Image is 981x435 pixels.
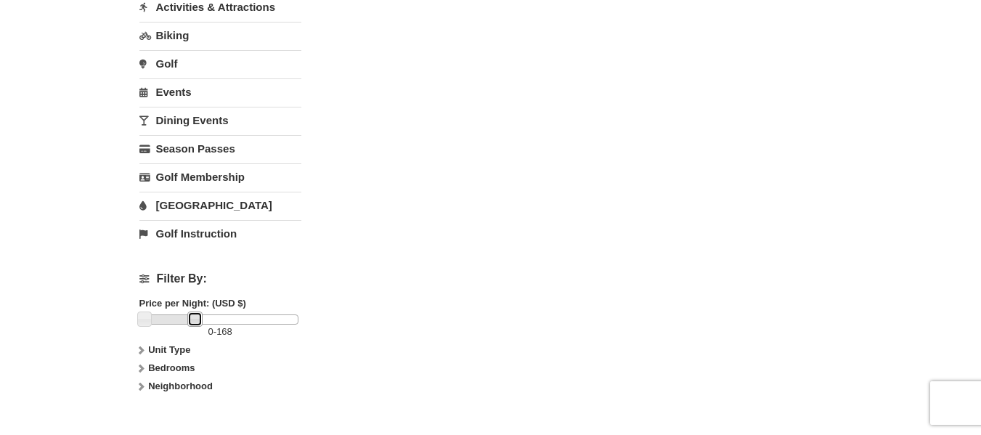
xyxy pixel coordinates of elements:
a: Golf Membership [139,163,301,190]
a: Golf Instruction [139,220,301,247]
a: Dining Events [139,107,301,134]
a: Golf [139,50,301,77]
h4: Filter By: [139,272,301,285]
strong: Unit Type [148,344,190,355]
span: 168 [216,326,232,337]
strong: Price per Night: (USD $) [139,298,246,309]
span: 0 [208,326,213,337]
strong: Neighborhood [148,381,213,391]
strong: Bedrooms [148,362,195,373]
a: Season Passes [139,135,301,162]
label: - [139,325,301,339]
a: Biking [139,22,301,49]
a: [GEOGRAPHIC_DATA] [139,192,301,219]
a: Events [139,78,301,105]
